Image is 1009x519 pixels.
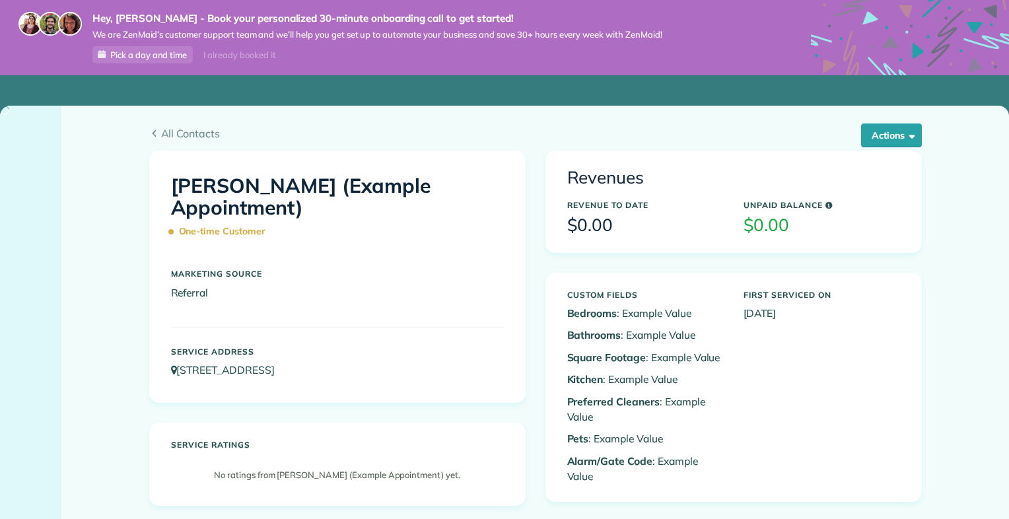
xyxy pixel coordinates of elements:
b: Bedrooms [567,306,617,320]
a: Pick a day and time [92,46,193,63]
b: Pets [567,432,589,445]
b: Bathrooms [567,328,621,341]
p: Referral [171,285,504,300]
span: All Contacts [161,125,922,141]
span: One-time Customer [171,220,271,243]
h3: Revenues [567,168,900,188]
b: Preferred Cleaners [567,395,660,408]
b: Alarm/Gate Code [567,454,652,467]
h5: Marketing Source [171,269,504,278]
p: : Example Value [567,431,724,446]
h5: Service ratings [171,440,504,449]
p: : Example Value [567,350,724,365]
img: jorge-587dff0eeaa6aab1f244e6dc62b8924c3b6ad411094392a53c71c6c4a576187d.jpg [38,12,62,36]
span: Pick a day and time [110,50,187,60]
h5: Service Address [171,347,504,356]
b: Square Footage [567,351,646,364]
button: Actions [861,123,922,147]
h5: Unpaid Balance [744,201,900,209]
h1: [PERSON_NAME] (Example Appointment) [171,175,504,243]
p: : Example Value [567,372,724,387]
strong: Hey, [PERSON_NAME] - Book your personalized 30-minute onboarding call to get started! [92,12,662,25]
span: We are ZenMaid’s customer support team and we’ll help you get set up to automate your business an... [92,29,662,40]
p: : Example Value [567,306,724,321]
h5: First Serviced On [744,291,900,299]
h3: $0.00 [567,216,724,235]
a: All Contacts [149,125,922,141]
h5: Custom Fields [567,291,724,299]
p: : Example Value [567,454,724,485]
p: : Example Value [567,328,724,343]
img: maria-72a9807cf96188c08ef61303f053569d2e2a8a1cde33d635c8a3ac13582a053d.jpg [18,12,42,36]
p: [DATE] [744,306,900,321]
b: Kitchen [567,372,604,386]
p: No ratings from [PERSON_NAME] (Example Appointment) yet. [178,469,497,482]
a: [STREET_ADDRESS] [171,363,287,376]
h3: $0.00 [744,216,900,235]
div: I already booked it [195,47,283,63]
img: michelle-19f622bdf1676172e81f8f8fba1fb50e276960ebfe0243fe18214015130c80e4.jpg [58,12,82,36]
p: : Example Value [567,394,724,425]
h5: Revenue to Date [567,201,724,209]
